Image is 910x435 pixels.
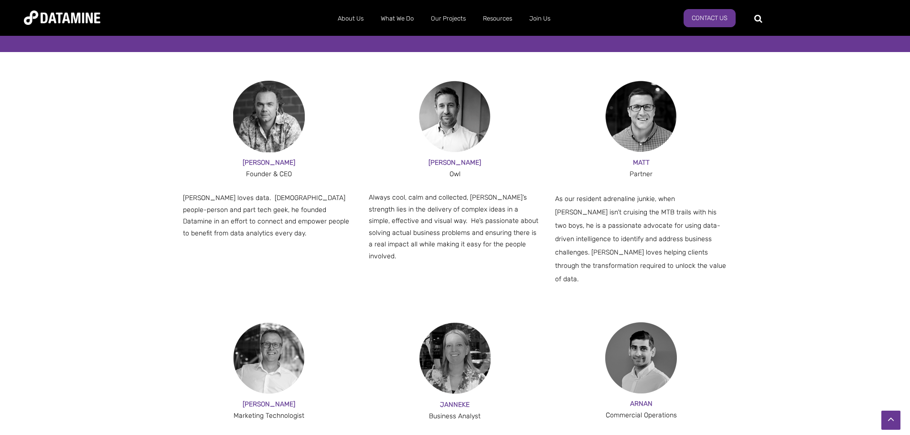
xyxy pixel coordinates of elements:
div: Business Analyst [369,411,541,423]
div: Owl [369,169,541,180]
a: Contact Us [684,9,736,27]
a: Join Us [521,6,559,31]
span: Our client service team [405,26,505,38]
span: JANNEKE [440,401,470,409]
img: Bruce [419,81,491,152]
img: Andy-1-150x150 [233,322,305,394]
a: What We Do [372,6,422,31]
img: Arnan [605,322,677,393]
img: Datamine [24,11,100,25]
img: matt mug-1 [605,81,677,152]
span: MATT [633,159,650,167]
div: Founder & CEO [183,169,355,180]
span: ARNAN [630,400,653,408]
span: Always cool, calm and collected, [PERSON_NAME]’s strength lies in the delivery of complex ideas i... [369,193,538,260]
img: Paul-2-1-150x150 [233,81,305,152]
a: Resources [474,6,521,31]
span: As our resident adrenaline junkie, when [PERSON_NAME] isn’t cruising the MTB trails with his two ... [555,195,726,283]
div: Commercial Operations [555,410,728,422]
span: [PERSON_NAME] [243,159,295,167]
span: [PERSON_NAME] [243,400,295,408]
span: [PERSON_NAME] loves data. [DEMOGRAPHIC_DATA] people-person and part tech geek, he founded Datamin... [183,194,349,237]
div: Marketing Technologist [183,410,355,422]
a: Our Projects [422,6,474,31]
a: About Us [329,6,372,31]
span: [PERSON_NAME] [428,159,481,167]
img: Janneke-2 [419,322,491,394]
span: Partner [630,170,653,178]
